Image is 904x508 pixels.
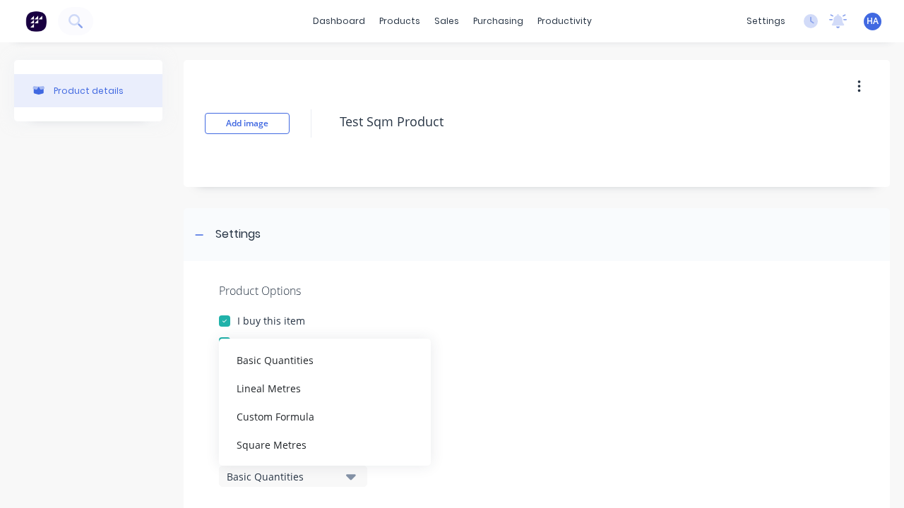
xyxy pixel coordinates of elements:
[219,402,431,430] div: Custom Formula
[205,113,290,134] button: Add image
[227,469,340,484] div: Basic Quantities
[237,335,304,350] div: I sell this item
[54,85,124,96] div: Product details
[867,15,879,28] span: HA
[14,74,162,107] button: Product details
[739,11,792,32] div: settings
[219,346,431,374] div: Basic Quantities
[219,466,367,487] button: Basic Quantities
[530,11,599,32] div: productivity
[372,11,427,32] div: products
[219,282,855,299] div: Product Options
[466,11,530,32] div: purchasing
[427,11,466,32] div: sales
[306,11,372,32] a: dashboard
[237,313,305,328] div: I buy this item
[25,11,47,32] img: Factory
[215,226,261,243] div: Settings
[219,430,431,459] div: Square Metres
[219,374,431,402] div: Lineal Metres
